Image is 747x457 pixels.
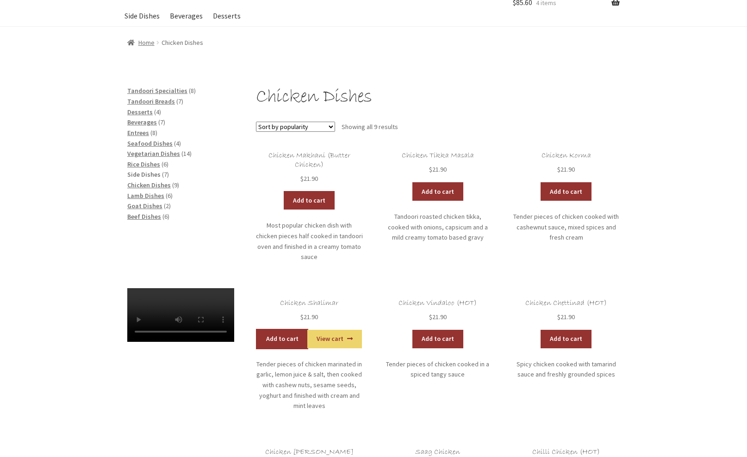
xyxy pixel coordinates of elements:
[384,299,491,308] h2: Chicken Vindaloo (HOT)
[166,202,169,210] span: 2
[127,160,160,168] a: Rice Dishes
[127,86,187,95] a: Tandoori Specialties
[191,86,194,95] span: 8
[152,129,156,137] span: 8
[127,212,161,221] a: Beef Dishes
[429,165,447,173] bdi: 21.90
[429,313,447,321] bdi: 21.90
[384,151,491,175] a: Chicken Tikka Masala $21.90
[183,149,190,158] span: 14
[208,6,245,26] a: Desserts
[165,6,207,26] a: Beverages
[127,118,157,126] a: Beverages
[513,448,620,457] h2: Chilli Chicken (HOT)
[127,170,161,179] a: Side Dishes
[257,330,308,348] a: Add to cart: “Chicken Shalimar”
[557,313,575,321] bdi: 21.90
[127,129,149,137] a: Entrees
[541,182,591,201] a: Add to cart: “Chicken Korma”
[127,191,164,200] a: Lamb Dishes
[342,120,398,135] p: Showing all 9 results
[513,151,620,175] a: Chicken Korma $21.90
[307,330,361,348] a: View cart
[178,97,181,105] span: 7
[127,181,171,189] a: Chicken Dishes
[557,165,560,173] span: $
[384,359,491,380] p: Tender pieces of chicken cooked in a spiced tangy sauce
[256,122,335,132] select: Shop order
[557,165,575,173] bdi: 21.90
[429,165,432,173] span: $
[127,202,162,210] a: Goat Dishes
[300,313,318,321] bdi: 21.90
[174,181,177,189] span: 9
[300,174,304,183] span: $
[164,170,167,179] span: 7
[256,151,363,184] a: Chicken Makhani (Butter Chicken) $21.90
[513,299,620,322] a: Chicken Chettinad (HOT) $21.90
[127,108,153,116] a: Desserts
[176,139,179,148] span: 4
[256,299,363,322] a: Chicken Shalimar $21.90
[256,86,620,109] h1: Chicken Dishes
[256,299,363,308] h2: Chicken Shalimar
[412,182,463,201] a: Add to cart: “Chicken Tikka Masala”
[156,108,159,116] span: 4
[384,299,491,322] a: Chicken Vindaloo (HOT) $21.90
[300,313,304,321] span: $
[384,211,491,243] p: Tandoori roasted chicken tikka, cooked with onions, capsicum and a mild creamy tomato based gravy
[412,330,463,348] a: Add to cart: “Chicken Vindaloo (HOT)”
[284,191,335,210] a: Add to cart: “Chicken Makhani (Butter Chicken)”
[513,359,620,380] p: Spicy chicken cooked with tamarind sauce and freshly grounded spices
[127,97,175,105] a: Tandoori Breads
[163,160,167,168] span: 6
[513,299,620,308] h2: Chicken Chettinad (HOT)
[127,37,620,48] nav: breadcrumbs
[127,38,155,47] a: Home
[384,448,491,457] h2: Saag Chicken
[256,220,363,262] p: Most popular chicken dish with chicken pieces half cooked in tandoori oven and finished in a crea...
[300,174,318,183] bdi: 21.90
[429,313,432,321] span: $
[120,6,164,26] a: Side Dishes
[160,118,163,126] span: 7
[127,139,173,148] a: Seafood Dishes
[541,330,591,348] a: Add to cart: “Chicken Chettinad (HOT)”
[168,191,171,200] span: 6
[164,212,168,221] span: 6
[127,149,180,158] a: Vegetarian Dishes
[384,151,491,160] h2: Chicken Tikka Masala
[256,151,363,169] h2: Chicken Makhani (Butter Chicken)
[513,151,620,160] h2: Chicken Korma
[513,211,620,243] p: Tender pieces of chicken cooked with cashewnut sauce, mixed spices and fresh cream
[155,37,162,48] span: /
[256,359,363,411] p: Tender pieces of chicken marinated in garlic, lemon juice & salt, then cooked with cashew nuts, s...
[557,313,560,321] span: $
